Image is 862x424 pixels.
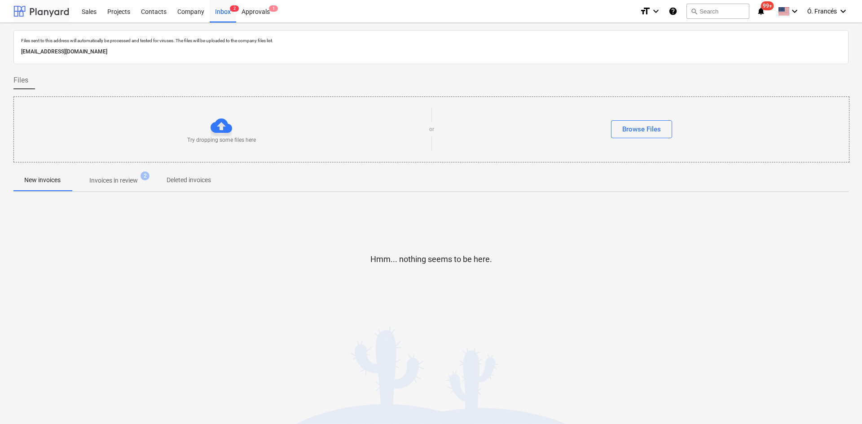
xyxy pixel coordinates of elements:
div: Try dropping some files hereorBrowse Files [13,96,849,162]
span: 2 [141,171,150,180]
div: Widget de chat [817,381,862,424]
i: keyboard_arrow_down [651,6,661,17]
span: 2 [230,5,239,12]
p: Hmm... nothing seems to be here. [370,254,492,265]
div: Browse Files [622,123,661,135]
p: New invoices [24,175,61,185]
span: 99+ [761,1,774,10]
span: 1 [269,5,278,12]
i: notifications [756,6,765,17]
i: format_size [640,6,651,17]
p: or [429,126,434,133]
p: Invoices in review [89,176,138,185]
iframe: Chat Widget [817,381,862,424]
p: Try dropping some files here [187,136,256,144]
p: Files sent to this address will automatically be processed and tested for viruses. The files will... [21,38,841,44]
p: [EMAIL_ADDRESS][DOMAIN_NAME] [21,47,841,57]
button: Browse Files [611,120,672,138]
button: Search [686,4,749,19]
span: Files [13,75,28,86]
i: keyboard_arrow_down [789,6,800,17]
span: Ó. Francés [807,8,837,15]
i: Knowledge base [668,6,677,17]
span: search [690,8,698,15]
p: Deleted invoices [167,175,211,185]
i: keyboard_arrow_down [838,6,849,17]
